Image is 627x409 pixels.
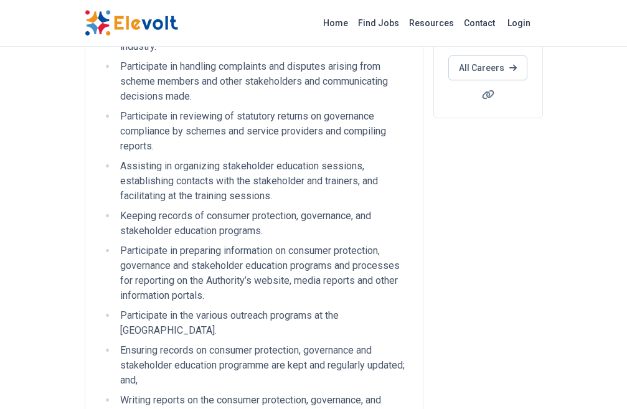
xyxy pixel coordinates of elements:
[116,59,408,104] li: Participate in handling complaints and disputes arising from scheme members and other stakeholder...
[116,109,408,154] li: Participate in reviewing of statutory returns on governance compliance by schemes and service pro...
[404,13,459,33] a: Resources
[116,343,408,388] li: Ensuring records on consumer protection, governance and stakeholder education programme are kept ...
[459,13,500,33] a: Contact
[85,10,178,36] img: Elevolt
[116,159,408,204] li: Assisting in organizing stakeholder education sessions, establishing contacts with the stakeholde...
[116,243,408,303] li: Participate in preparing information on consumer protection, governance and stakeholder education...
[116,209,408,238] li: Keeping records of consumer protection, governance, and stakeholder education programs.
[116,308,408,338] li: Participate in the various outreach programs at the [GEOGRAPHIC_DATA].
[318,13,353,33] a: Home
[565,349,627,409] iframe: Chat Widget
[500,11,538,35] a: Login
[353,13,404,33] a: Find Jobs
[448,55,527,80] a: All Careers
